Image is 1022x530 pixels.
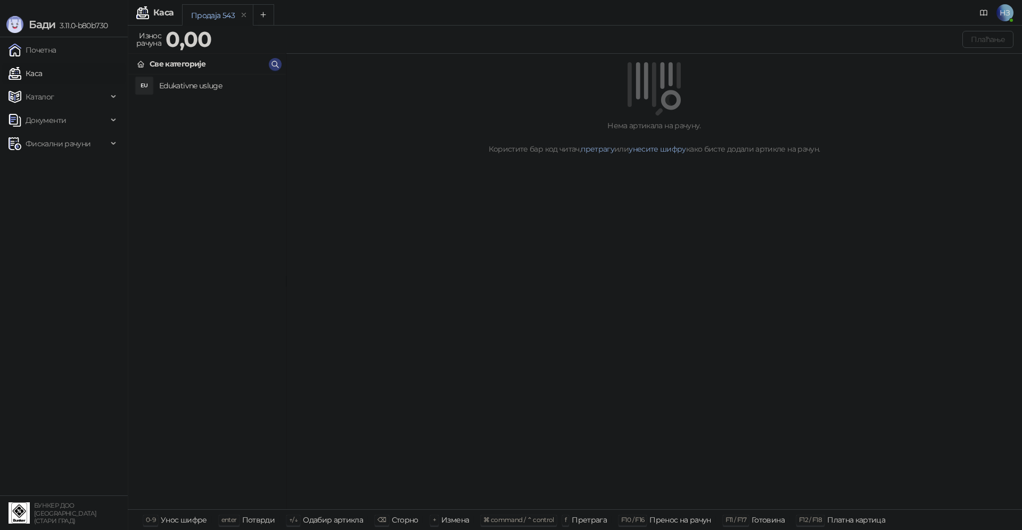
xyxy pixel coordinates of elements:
img: Logo [6,16,23,33]
span: F10 / F16 [621,516,644,524]
div: Пренос на рачун [649,513,711,527]
a: унесите шифру [629,144,686,154]
div: Претрага [572,513,607,527]
button: Add tab [253,4,274,26]
strong: 0,00 [166,26,211,52]
div: Нема артикала на рачуну. Користите бар код читач, или како бисте додали артикле на рачун. [299,120,1009,155]
span: enter [221,516,237,524]
span: F11 / F17 [726,516,746,524]
h4: Edukativne usluge [159,77,277,94]
div: Сторно [392,513,418,527]
button: Плаћање [962,31,1013,48]
span: ⌘ command / ⌃ control [483,516,554,524]
div: Унос шифре [161,513,207,527]
span: f [565,516,566,524]
small: БУНКЕР ДОО [GEOGRAPHIC_DATA] (СТАРИ ГРАД) [34,502,96,525]
a: Каса [9,63,42,84]
span: Бади [29,18,55,31]
span: Каталог [26,86,54,107]
div: Одабир артикла [303,513,363,527]
div: Потврди [242,513,275,527]
div: EU [136,77,153,94]
span: F12 / F18 [799,516,822,524]
div: Платна картица [827,513,885,527]
div: Готовина [752,513,785,527]
span: Фискални рачуни [26,133,90,154]
div: Износ рачуна [134,29,163,50]
span: 0-9 [146,516,155,524]
img: 64x64-companyLogo-d200c298-da26-4023-afd4-f376f589afb5.jpeg [9,502,30,524]
a: Почетна [9,39,56,61]
span: ↑/↓ [289,516,298,524]
a: Документација [975,4,992,21]
div: Измена [441,513,469,527]
span: ⌫ [377,516,386,524]
div: Продаја 543 [191,10,235,21]
span: НЗ [996,4,1013,21]
a: претрагу [581,144,614,154]
button: remove [237,11,251,20]
span: + [433,516,436,524]
span: Документи [26,110,66,131]
div: Каса [153,9,174,17]
div: Све категорије [150,58,205,70]
div: grid [128,74,286,509]
span: 3.11.0-b80b730 [55,21,108,30]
